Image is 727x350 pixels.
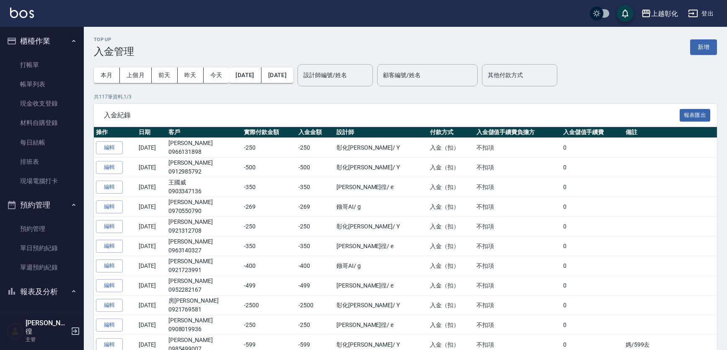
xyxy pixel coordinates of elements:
[26,336,68,343] p: 主管
[296,256,334,276] td: -400
[242,217,296,236] td: -250
[3,306,80,325] a: 報表目錄
[242,138,296,158] td: -250
[474,236,561,256] td: 不扣項
[428,276,474,296] td: 入金（扣）
[3,219,80,239] a: 預約管理
[242,158,296,177] td: -500
[166,256,242,276] td: [PERSON_NAME]
[168,187,240,196] p: 0903347136
[561,197,624,217] td: 0
[561,276,624,296] td: 0
[334,197,428,217] td: 鏹哥AI / g
[561,177,624,197] td: 0
[296,315,334,335] td: -250
[261,67,293,83] button: [DATE]
[428,127,474,138] th: 付款方式
[617,5,634,22] button: save
[94,127,137,138] th: 操作
[334,315,428,335] td: [PERSON_NAME]徨 / e
[168,207,240,215] p: 0970550790
[152,67,178,83] button: 前天
[168,167,240,176] p: 0912985792
[428,158,474,177] td: 入金（扣）
[96,319,123,332] button: 編輯
[474,177,561,197] td: 不扣項
[474,127,561,138] th: 入金儲值手續費負擔方
[178,67,204,83] button: 昨天
[638,5,681,22] button: 上越彰化
[428,315,474,335] td: 入金（扣）
[104,111,680,119] span: 入金紀錄
[334,296,428,315] td: 彰化[PERSON_NAME] / Y
[296,296,334,315] td: -2500
[168,266,240,275] p: 0921723991
[474,217,561,236] td: 不扣項
[166,127,242,138] th: 客戶
[229,67,261,83] button: [DATE]
[242,177,296,197] td: -350
[137,158,166,177] td: [DATE]
[561,158,624,177] td: 0
[137,315,166,335] td: [DATE]
[3,281,80,303] button: 報表及分析
[474,315,561,335] td: 不扣項
[96,161,123,174] button: 編輯
[168,285,240,294] p: 0952282167
[474,256,561,276] td: 不扣項
[96,220,123,233] button: 編輯
[242,256,296,276] td: -400
[137,138,166,158] td: [DATE]
[474,138,561,158] td: 不扣項
[296,217,334,236] td: -250
[168,305,240,314] p: 0921769581
[3,152,80,171] a: 排班表
[428,256,474,276] td: 入金（扣）
[428,177,474,197] td: 入金（扣）
[3,194,80,216] button: 預約管理
[94,93,717,101] p: 共 117 筆資料, 1 / 3
[334,256,428,276] td: 鏹哥AI / g
[137,256,166,276] td: [DATE]
[26,319,68,336] h5: [PERSON_NAME]徨
[204,67,229,83] button: 今天
[96,299,123,312] button: 編輯
[10,8,34,18] img: Logo
[685,6,717,21] button: 登出
[428,296,474,315] td: 入金（扣）
[561,315,624,335] td: 0
[166,236,242,256] td: [PERSON_NAME]
[334,217,428,236] td: 彰化[PERSON_NAME] / Y
[242,197,296,217] td: -269
[651,8,678,19] div: 上越彰化
[94,37,134,42] h2: Top Up
[334,127,428,138] th: 設計師
[296,197,334,217] td: -269
[137,236,166,256] td: [DATE]
[242,127,296,138] th: 實際付款金額
[334,138,428,158] td: 彰化[PERSON_NAME] / Y
[334,177,428,197] td: [PERSON_NAME]徨 / e
[474,197,561,217] td: 不扣項
[296,158,334,177] td: -500
[168,148,240,156] p: 0966131898
[474,296,561,315] td: 不扣項
[137,217,166,236] td: [DATE]
[561,127,624,138] th: 入金儲值手續費
[561,236,624,256] td: 0
[561,296,624,315] td: 0
[166,138,242,158] td: [PERSON_NAME]
[166,177,242,197] td: 王國威
[3,30,80,52] button: 櫃檯作業
[561,256,624,276] td: 0
[428,236,474,256] td: 入金（扣）
[94,46,134,57] h3: 入金管理
[296,236,334,256] td: -350
[166,197,242,217] td: [PERSON_NAME]
[242,276,296,296] td: -499
[137,177,166,197] td: [DATE]
[690,43,717,51] a: 新增
[561,138,624,158] td: 0
[296,177,334,197] td: -350
[96,141,123,154] button: 編輯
